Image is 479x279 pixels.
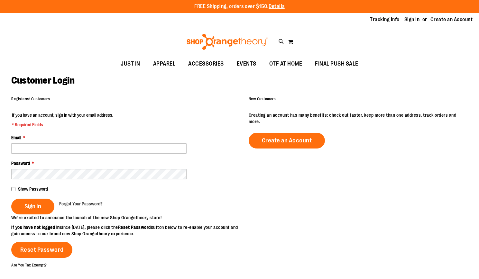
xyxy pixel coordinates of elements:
[182,57,230,71] a: ACCESSORIES
[186,34,269,50] img: Shop Orangetheory
[309,57,365,71] a: FINAL PUSH SALE
[11,224,240,237] p: since [DATE], please click the button below to re-enable your account and gain access to our bran...
[11,161,30,166] span: Password
[249,97,276,101] strong: New Customers
[249,133,325,148] a: Create an Account
[11,135,21,140] span: Email
[121,57,140,71] span: JUST IN
[11,263,47,267] strong: Are You Tax Exempt?
[370,16,400,23] a: Tracking Info
[230,57,263,71] a: EVENTS
[263,57,309,71] a: OTF AT HOME
[237,57,256,71] span: EVENTS
[11,97,50,101] strong: Registered Customers
[269,4,285,9] a: Details
[430,16,473,23] a: Create an Account
[11,112,114,128] legend: If you have an account, sign in with your email address.
[18,186,48,192] span: Show Password
[24,203,41,210] span: Sign In
[262,137,312,144] span: Create an Account
[11,199,54,214] button: Sign In
[11,214,240,221] p: We’re excited to announce the launch of the new Shop Orangetheory store!
[147,57,182,71] a: APPAREL
[249,112,468,125] p: Creating an account has many benefits: check out faster, keep more than one address, track orders...
[11,242,72,258] a: Reset Password
[404,16,420,23] a: Sign In
[188,57,224,71] span: ACCESSORIES
[114,57,147,71] a: JUST IN
[11,75,74,86] span: Customer Login
[269,57,302,71] span: OTF AT HOME
[194,3,285,10] p: FREE Shipping, orders over $150.
[12,122,113,128] span: * Required Fields
[11,225,60,230] strong: If you have not logged in
[153,57,176,71] span: APPAREL
[118,225,151,230] strong: Reset Password
[20,246,64,253] span: Reset Password
[315,57,358,71] span: FINAL PUSH SALE
[59,201,103,207] a: Forgot Your Password?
